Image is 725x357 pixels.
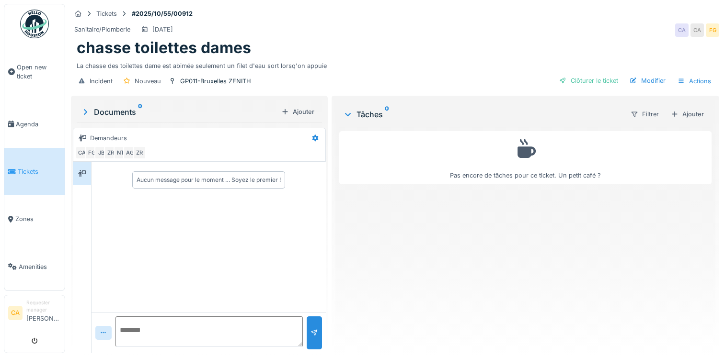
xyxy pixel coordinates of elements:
[690,23,704,37] div: CA
[152,25,173,34] div: [DATE]
[4,243,65,290] a: Amenities
[85,146,98,159] div: FG
[673,74,715,88] div: Actions
[626,107,663,121] div: Filtrer
[74,25,130,34] div: Sanitaire/Plomberie
[135,77,161,86] div: Nouveau
[385,109,389,120] sup: 0
[706,23,719,37] div: FG
[555,74,622,87] div: Clôturer le ticket
[123,146,137,159] div: AG
[81,106,277,118] div: Documents
[94,146,108,159] div: JB
[15,214,61,223] span: Zones
[626,74,669,87] div: Modifier
[114,146,127,159] div: NT
[345,135,705,180] div: Pas encore de tâches pour ce ticket. Un petit café ?
[137,176,281,184] div: Aucun message pour le moment … Soyez le premier !
[4,100,65,148] a: Agenda
[75,146,89,159] div: CA
[26,299,61,314] div: Requester manager
[667,108,708,121] div: Ajouter
[18,167,61,176] span: Tickets
[4,148,65,195] a: Tickets
[8,299,61,329] a: CA Requester manager[PERSON_NAME]
[138,106,142,118] sup: 0
[19,262,61,271] span: Amenities
[17,63,61,81] span: Open new ticket
[277,105,318,118] div: Ajouter
[4,44,65,100] a: Open new ticket
[96,9,117,18] div: Tickets
[4,195,65,243] a: Zones
[16,120,61,129] span: Agenda
[128,9,196,18] strong: #2025/10/55/00912
[180,77,251,86] div: GP011-Bruxelles ZENITH
[77,39,251,57] h1: chasse toilettes dames
[104,146,117,159] div: ZR
[90,134,127,143] div: Demandeurs
[133,146,146,159] div: ZR
[90,77,113,86] div: Incident
[675,23,689,37] div: CA
[77,57,713,70] div: La chasse des toilettes dame est abimée seulement un filet d'eau sort lorsq'on appuie
[8,306,23,320] li: CA
[343,109,622,120] div: Tâches
[26,299,61,327] li: [PERSON_NAME]
[20,10,49,38] img: Badge_color-CXgf-gQk.svg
